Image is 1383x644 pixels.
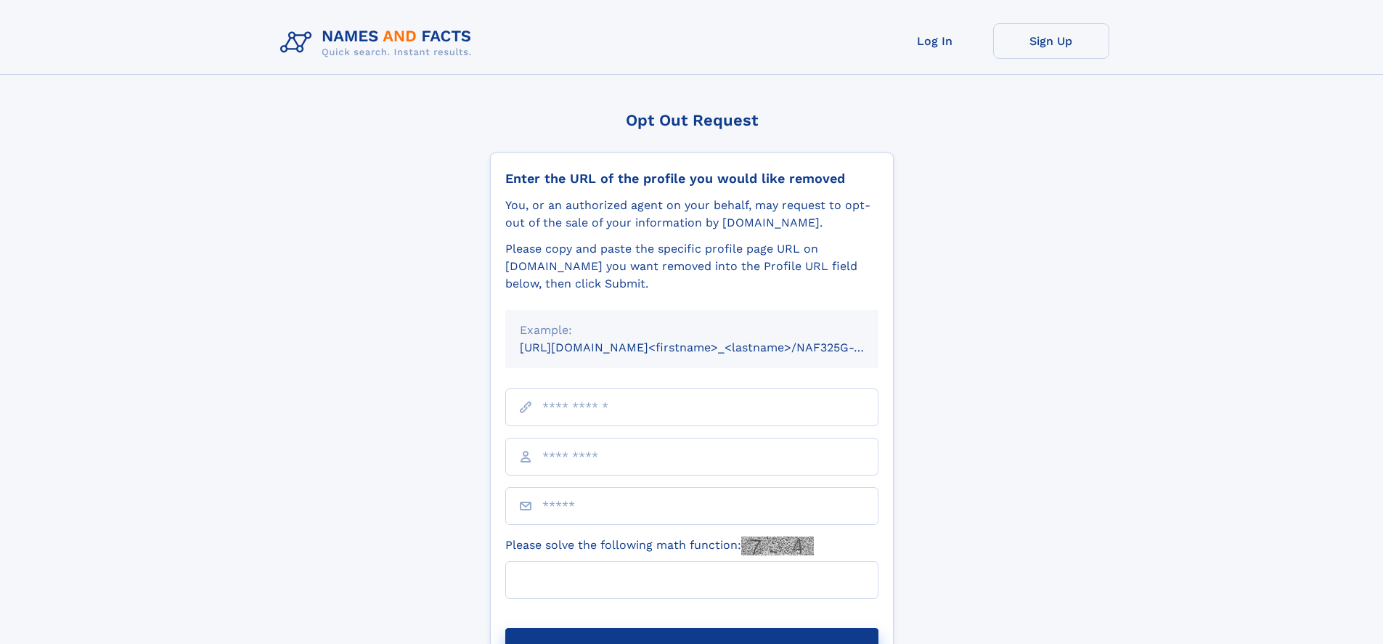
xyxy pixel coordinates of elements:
[520,322,864,339] div: Example:
[505,240,878,293] div: Please copy and paste the specific profile page URL on [DOMAIN_NAME] you want removed into the Pr...
[877,23,993,59] a: Log In
[993,23,1109,59] a: Sign Up
[505,197,878,232] div: You, or an authorized agent on your behalf, may request to opt-out of the sale of your informatio...
[505,537,814,555] label: Please solve the following math function:
[274,23,484,62] img: Logo Names and Facts
[505,171,878,187] div: Enter the URL of the profile you would like removed
[520,341,906,354] small: [URL][DOMAIN_NAME]<firstname>_<lastname>/NAF325G-xxxxxxxx
[490,111,894,129] div: Opt Out Request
